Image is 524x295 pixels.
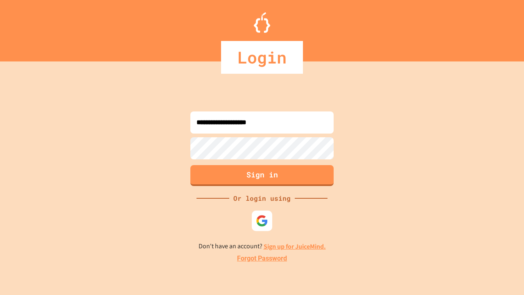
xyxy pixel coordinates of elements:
img: google-icon.svg [256,215,268,227]
p: Don't have an account? [199,241,326,252]
div: Login [221,41,303,74]
a: Sign up for JuiceMind. [264,242,326,251]
img: Logo.svg [254,12,270,33]
a: Forgot Password [237,254,287,263]
button: Sign in [190,165,334,186]
div: Or login using [229,193,295,203]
